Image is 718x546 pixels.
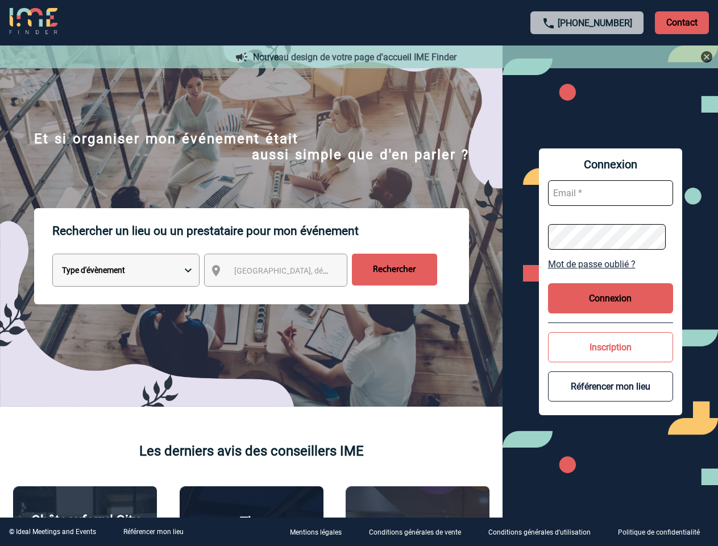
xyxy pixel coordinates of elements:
p: Conditions générales de vente [369,529,461,537]
a: Conditions générales d'utilisation [479,527,609,537]
p: Politique de confidentialité [618,529,700,537]
p: Mentions légales [290,529,342,537]
a: Conditions générales de vente [360,527,479,537]
p: Conditions générales d'utilisation [488,529,591,537]
a: Mentions légales [281,527,360,537]
a: Politique de confidentialité [609,527,718,537]
a: Référencer mon lieu [123,528,184,536]
div: © Ideal Meetings and Events [9,528,96,536]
